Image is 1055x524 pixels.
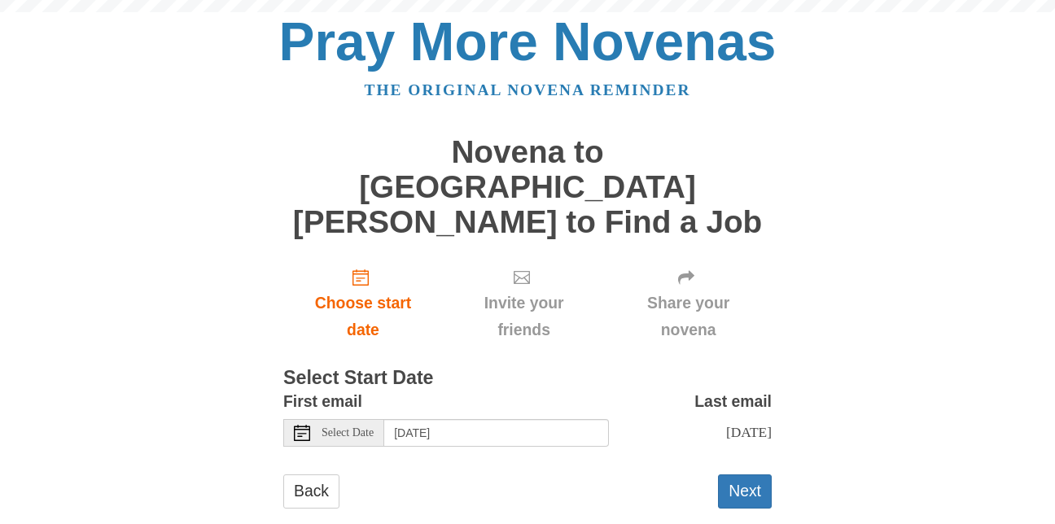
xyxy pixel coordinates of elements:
[283,255,443,352] a: Choose start date
[283,388,362,415] label: First email
[694,388,772,415] label: Last email
[621,290,755,343] span: Share your novena
[365,81,691,98] a: The original novena reminder
[300,290,427,343] span: Choose start date
[443,255,605,352] div: Click "Next" to confirm your start date first.
[718,474,772,508] button: Next
[283,135,772,239] h1: Novena to [GEOGRAPHIC_DATA][PERSON_NAME] to Find a Job
[279,11,777,72] a: Pray More Novenas
[605,255,772,352] div: Click "Next" to confirm your start date first.
[726,424,772,440] span: [DATE]
[322,427,374,439] span: Select Date
[283,368,772,389] h3: Select Start Date
[283,474,339,508] a: Back
[459,290,589,343] span: Invite your friends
